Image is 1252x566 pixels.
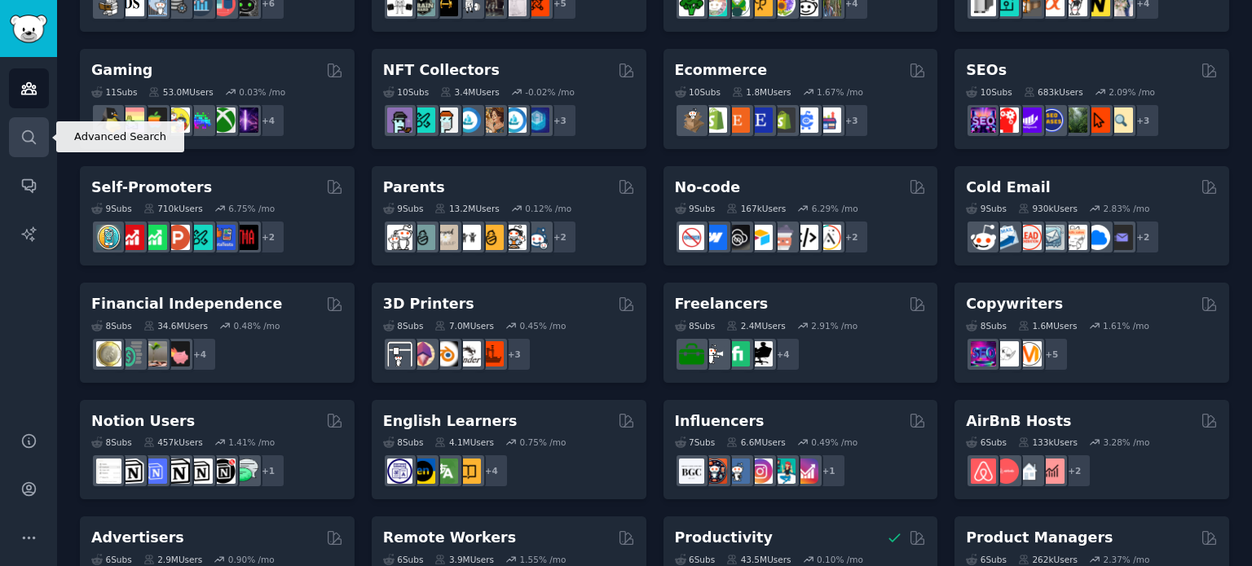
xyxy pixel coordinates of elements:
[233,459,258,484] img: NotionPromote
[456,459,481,484] img: LearnEnglishOnReddit
[1126,103,1160,138] div: + 3
[456,225,481,250] img: toddlers
[1034,337,1069,371] div: + 5
[96,341,121,366] img: UKPersonalFinance
[91,320,132,331] div: 8 Sub s
[434,554,494,565] div: 3.9M Users
[228,437,275,448] div: 1.41 % /mo
[971,459,996,484] img: airbnb_hosts
[966,86,1012,98] div: 10 Sub s
[1126,220,1160,254] div: + 2
[793,459,818,484] img: InstagramGrowthTips
[165,225,190,250] img: ProductHunters
[474,454,509,488] div: + 4
[433,341,458,366] img: blender
[210,459,236,484] img: BestNotionTemplates
[524,225,549,250] img: Parents
[675,411,765,432] h2: Influencers
[543,103,577,138] div: + 3
[10,15,47,43] img: GummySearch logo
[1018,320,1078,331] div: 1.6M Users
[811,320,857,331] div: 2.91 % /mo
[702,225,727,250] img: webflow
[816,107,841,133] img: ecommerce_growth
[410,225,435,250] img: SingleParents
[1109,86,1155,98] div: 2.09 % /mo
[91,60,152,81] h2: Gaming
[165,341,190,366] img: fatFIRE
[811,437,857,448] div: 0.49 % /mo
[383,86,429,98] div: 10 Sub s
[1103,437,1149,448] div: 3.28 % /mo
[501,107,527,133] img: OpenseaMarket
[434,320,494,331] div: 7.0M Users
[732,86,791,98] div: 1.8M Users
[725,341,750,366] img: Fiverr
[148,86,213,98] div: 53.0M Users
[210,225,236,250] img: betatests
[143,554,203,565] div: 2.9M Users
[183,337,217,371] div: + 4
[119,107,144,133] img: CozyGamers
[971,341,996,366] img: SEO
[91,528,184,548] h2: Advertisers
[143,437,203,448] div: 457k Users
[725,225,750,250] img: NoCodeSaaS
[251,454,285,488] div: + 1
[835,220,869,254] div: + 2
[497,337,531,371] div: + 3
[187,459,213,484] img: AskNotion
[456,341,481,366] img: ender3
[501,225,527,250] img: parentsofmultiples
[119,341,144,366] img: FinancialPlanning
[675,320,716,331] div: 8 Sub s
[410,459,435,484] img: EnglishLearning
[520,554,566,565] div: 1.55 % /mo
[387,459,412,484] img: languagelearning
[679,341,704,366] img: forhire
[251,103,285,138] div: + 4
[835,103,869,138] div: + 3
[387,107,412,133] img: NFTExchange
[524,107,549,133] img: DigitalItems
[383,528,516,548] h2: Remote Workers
[142,341,167,366] img: Fire
[971,107,996,133] img: SEO_Digital_Marketing
[770,459,796,484] img: influencermarketing
[726,320,786,331] div: 2.4M Users
[143,320,208,331] div: 34.6M Users
[770,225,796,250] img: nocodelowcode
[91,178,212,198] h2: Self-Promoters
[525,203,571,214] div: 0.12 % /mo
[747,107,773,133] img: EtsySellers
[1016,225,1042,250] img: LeadGeneration
[1085,107,1110,133] img: GoogleSearchConsole
[142,459,167,484] img: FreeNotionTemplates
[702,459,727,484] img: socialmedia
[228,203,275,214] div: 6.75 % /mo
[1039,225,1065,250] img: coldemail
[434,203,499,214] div: 13.2M Users
[1108,225,1133,250] img: EmailOutreach
[675,528,773,548] h2: Productivity
[675,178,741,198] h2: No-code
[383,554,424,565] div: 6 Sub s
[675,203,716,214] div: 9 Sub s
[726,554,791,565] div: 43.5M Users
[966,178,1050,198] h2: Cold Email
[793,225,818,250] img: NoCodeMovement
[1103,203,1149,214] div: 2.83 % /mo
[675,86,721,98] div: 10 Sub s
[142,107,167,133] img: macgaming
[675,437,716,448] div: 7 Sub s
[994,459,1019,484] img: AirBnBHosts
[1016,341,1042,366] img: content_marketing
[234,320,280,331] div: 0.48 % /mo
[994,107,1019,133] img: TechSEO
[966,554,1007,565] div: 6 Sub s
[817,554,863,565] div: 0.10 % /mo
[387,225,412,250] img: daddit
[543,220,577,254] div: + 2
[770,107,796,133] img: reviewmyshopify
[383,411,518,432] h2: English Learners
